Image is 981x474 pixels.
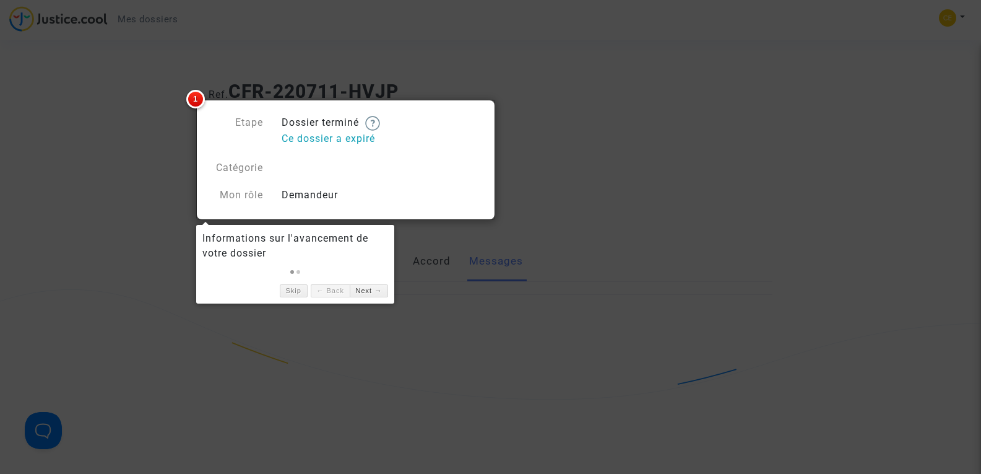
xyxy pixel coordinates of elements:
a: Skip [280,284,308,297]
img: help.svg [365,116,380,131]
p: Ce dossier a expiré [282,131,482,146]
div: Demandeur [272,188,491,203]
a: Next → [350,284,388,297]
a: ← Back [311,284,350,297]
div: Etape [199,115,272,148]
div: Informations sur l'avancement de votre dossier [202,231,388,261]
div: Mon rôle [199,188,272,203]
span: 1 [186,90,205,108]
div: Catégorie [199,160,272,175]
div: Dossier terminé [272,115,491,148]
